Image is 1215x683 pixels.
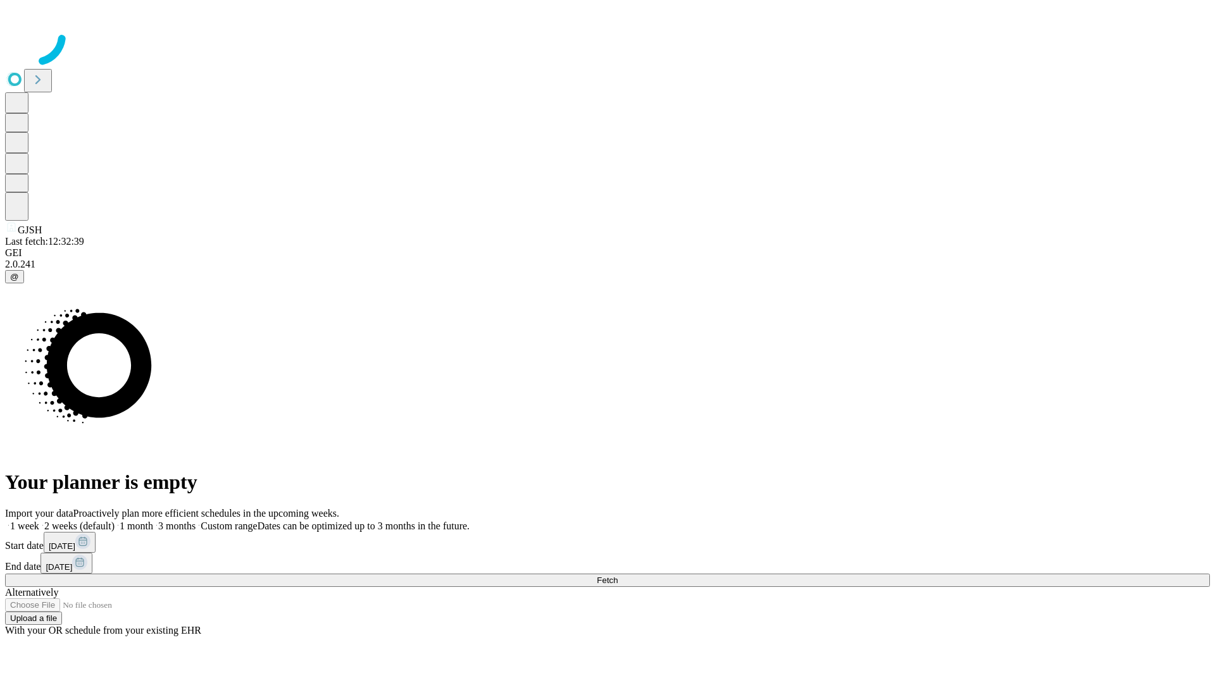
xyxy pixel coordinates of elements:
[5,247,1210,259] div: GEI
[18,225,42,235] span: GJSH
[201,520,257,531] span: Custom range
[5,270,24,283] button: @
[258,520,470,531] span: Dates can be optimized up to 3 months in the future.
[5,612,62,625] button: Upload a file
[10,520,39,531] span: 1 week
[46,562,72,572] span: [DATE]
[5,471,1210,494] h1: Your planner is empty
[597,575,618,585] span: Fetch
[5,532,1210,553] div: Start date
[40,553,92,574] button: [DATE]
[5,553,1210,574] div: End date
[73,508,339,519] span: Proactively plan more efficient schedules in the upcoming weeks.
[5,587,58,598] span: Alternatively
[10,272,19,281] span: @
[5,236,84,247] span: Last fetch: 12:32:39
[120,520,153,531] span: 1 month
[5,574,1210,587] button: Fetch
[5,259,1210,270] div: 2.0.241
[5,508,73,519] span: Import your data
[44,532,96,553] button: [DATE]
[49,541,75,551] span: [DATE]
[5,625,201,636] span: With your OR schedule from your existing EHR
[44,520,115,531] span: 2 weeks (default)
[158,520,196,531] span: 3 months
